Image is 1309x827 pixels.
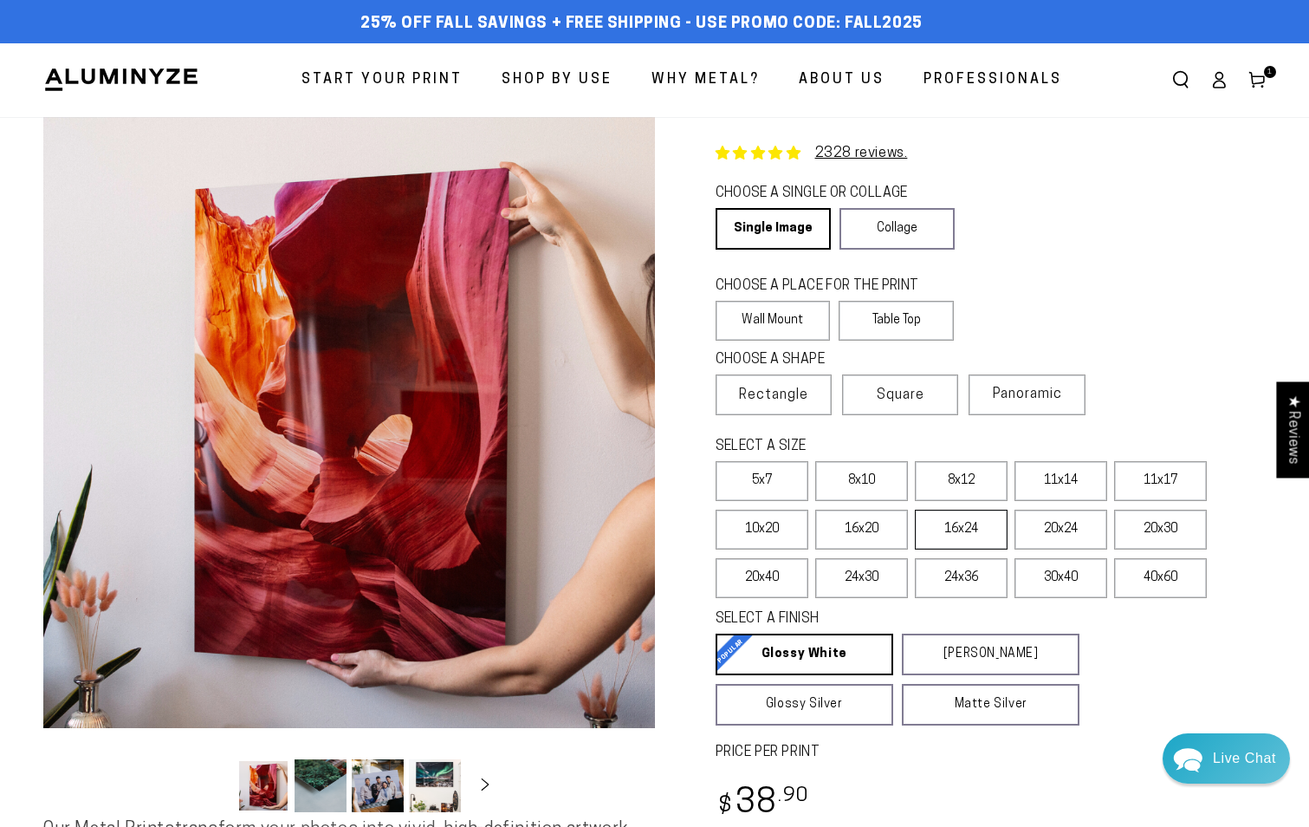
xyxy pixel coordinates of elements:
summary: Search our site [1162,61,1200,99]
a: Single Image [716,208,831,250]
legend: CHOOSE A SINGLE OR COLLAGE [716,184,939,204]
a: 2328 reviews. [815,147,908,160]
label: 20x40 [716,558,808,598]
span: 1 [1267,66,1273,78]
label: 16x20 [815,510,908,550]
label: 16x24 [915,510,1008,550]
span: Start Your Print [301,68,463,93]
legend: SELECT A FINISH [716,609,1040,629]
button: Load image 4 in gallery view [409,759,461,812]
button: Load image 1 in gallery view [237,759,289,812]
bdi: 38 [716,787,810,821]
button: Slide right [466,767,504,805]
media-gallery: Gallery Viewer [43,117,655,818]
a: Professionals [910,57,1075,103]
span: About Us [799,68,885,93]
label: 8x10 [815,461,908,501]
button: Slide left [194,767,232,805]
label: 11x17 [1114,461,1207,501]
span: $ [718,795,733,818]
label: 5x7 [716,461,808,501]
a: Shop By Use [489,57,625,103]
span: Square [877,385,924,406]
label: 24x30 [815,558,908,598]
label: 20x30 [1114,510,1207,550]
a: About Us [786,57,898,103]
label: 8x12 [915,461,1008,501]
a: Matte Silver [902,684,1079,726]
label: PRICE PER PRINT [716,743,1267,763]
img: Aluminyze [43,67,199,93]
a: Start Your Print [288,57,476,103]
label: 10x20 [716,510,808,550]
button: Load image 3 in gallery view [352,759,404,812]
sup: .90 [778,786,809,806]
a: Collage [839,208,955,250]
a: Glossy Silver [716,684,893,726]
span: 25% off FALL Savings + Free Shipping - Use Promo Code: FALL2025 [360,15,923,34]
span: Professionals [923,68,1062,93]
span: Rectangle [739,385,808,406]
label: 11x14 [1014,461,1107,501]
legend: CHOOSE A PLACE FOR THE PRINT [716,277,938,296]
div: Chat widget toggle [1163,733,1290,784]
button: Load image 2 in gallery view [295,759,347,812]
a: Why Metal? [638,57,773,103]
span: Why Metal? [651,68,760,93]
label: 24x36 [915,558,1008,598]
div: Click to open Judge.me floating reviews tab [1276,381,1309,478]
span: Panoramic [993,387,1062,401]
label: Table Top [839,301,954,341]
legend: SELECT A SIZE [716,437,1040,457]
label: 20x24 [1014,510,1107,550]
label: 30x40 [1014,558,1107,598]
legend: CHOOSE A SHAPE [716,350,941,370]
label: 40x60 [1114,558,1207,598]
a: [PERSON_NAME] [902,634,1079,675]
div: Contact Us Directly [1213,733,1276,784]
a: Glossy White [716,634,893,675]
label: Wall Mount [716,301,831,341]
span: Shop By Use [502,68,612,93]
